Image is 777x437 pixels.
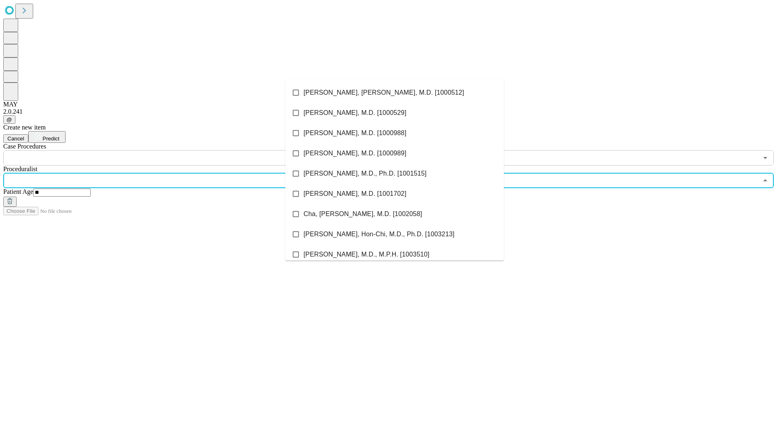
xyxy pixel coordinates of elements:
[304,229,454,239] span: [PERSON_NAME], Hon-Chi, M.D., Ph.D. [1003213]
[3,101,774,108] div: MAY
[42,136,59,142] span: Predict
[304,148,406,158] span: [PERSON_NAME], M.D. [1000989]
[304,250,429,259] span: [PERSON_NAME], M.D., M.P.H. [1003510]
[304,88,464,98] span: [PERSON_NAME], [PERSON_NAME], M.D. [1000512]
[3,143,46,150] span: Scheduled Procedure
[3,115,15,124] button: @
[304,108,406,118] span: [PERSON_NAME], M.D. [1000529]
[3,124,46,131] span: Create new item
[3,134,28,143] button: Cancel
[3,165,37,172] span: Proceduralist
[304,209,422,219] span: Cha, [PERSON_NAME], M.D. [1002058]
[760,152,771,163] button: Open
[6,117,12,123] span: @
[304,189,406,199] span: [PERSON_NAME], M.D. [1001702]
[760,175,771,186] button: Close
[304,169,427,178] span: [PERSON_NAME], M.D., Ph.D. [1001515]
[304,128,406,138] span: [PERSON_NAME], M.D. [1000988]
[3,188,33,195] span: Patient Age
[7,136,24,142] span: Cancel
[3,108,774,115] div: 2.0.241
[28,131,66,143] button: Predict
